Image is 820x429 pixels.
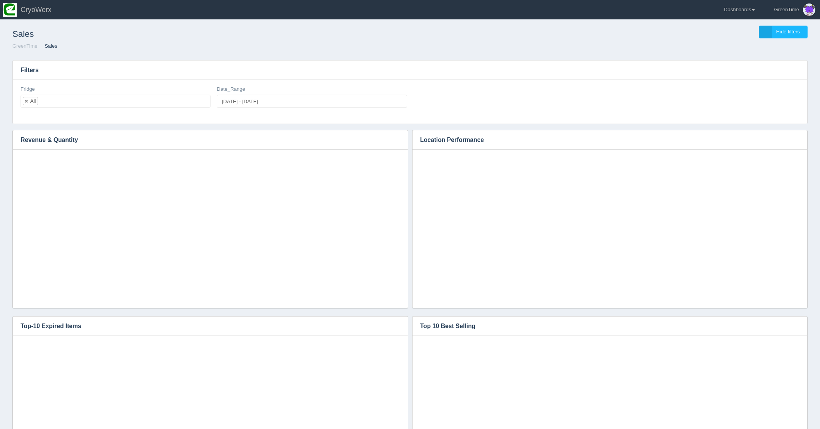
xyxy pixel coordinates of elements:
label: Fridge [21,86,35,93]
div: GreenTime [774,2,799,17]
span: CryoWerx [21,6,52,14]
h3: Top-10 Expired Items [13,317,396,336]
span: Hide filters [776,29,800,35]
div: All [30,99,36,104]
li: Sales [39,43,57,50]
a: Hide filters [759,26,808,38]
h3: Location Performance [413,130,796,150]
h3: Revenue & Quantity [13,130,396,150]
h3: Top 10 Best Selling [413,317,796,336]
h1: Sales [12,26,410,43]
a: GreenTime [12,43,38,49]
label: Date_Range [217,86,245,93]
img: so2zg2bv3y2ub16hxtjr.png [3,3,17,17]
h3: Filters [13,61,807,80]
img: Profile Picture [803,3,815,16]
